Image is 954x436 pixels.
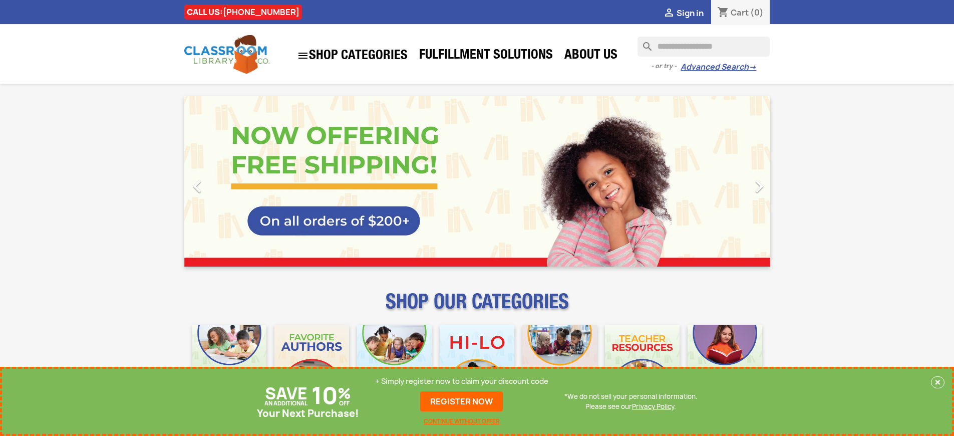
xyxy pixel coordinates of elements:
i: shopping_cart [717,7,729,19]
p: SHOP OUR CATEGORIES [184,299,770,317]
a: [PHONE_NUMBER] [223,7,299,18]
img: CLC_Dyslexia_Mobile.jpg [688,325,762,399]
a: Next [682,96,770,267]
a: About Us [559,46,622,66]
span: (0) [750,7,764,18]
a: Previous [184,96,272,267]
i:  [747,174,772,199]
a: SHOP CATEGORIES [292,45,413,67]
img: Classroom Library Company [184,35,269,74]
img: CLC_Teacher_Resources_Mobile.jpg [605,325,680,399]
i: search [638,37,650,49]
ul: Carousel container [184,96,770,267]
span: - or try - [651,61,681,71]
a: Advanced Search→ [681,62,756,72]
a: Fulfillment Solutions [414,46,558,66]
i:  [663,8,675,20]
img: CLC_Phonics_And_Decodables_Mobile.jpg [357,325,432,399]
img: CLC_Bulk_Mobile.jpg [192,325,267,399]
img: CLC_HiLo_Mobile.jpg [440,325,514,399]
i:  [185,174,210,199]
img: CLC_Fiction_Nonfiction_Mobile.jpg [522,325,597,399]
input: Search [638,37,770,57]
img: CLC_Favorite_Authors_Mobile.jpg [274,325,349,399]
span: Sign in [677,8,704,19]
span: → [749,62,756,72]
span: Cart [731,7,749,18]
a:  Sign in [663,8,704,19]
div: CALL US: [184,5,302,20]
i:  [297,50,309,62]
